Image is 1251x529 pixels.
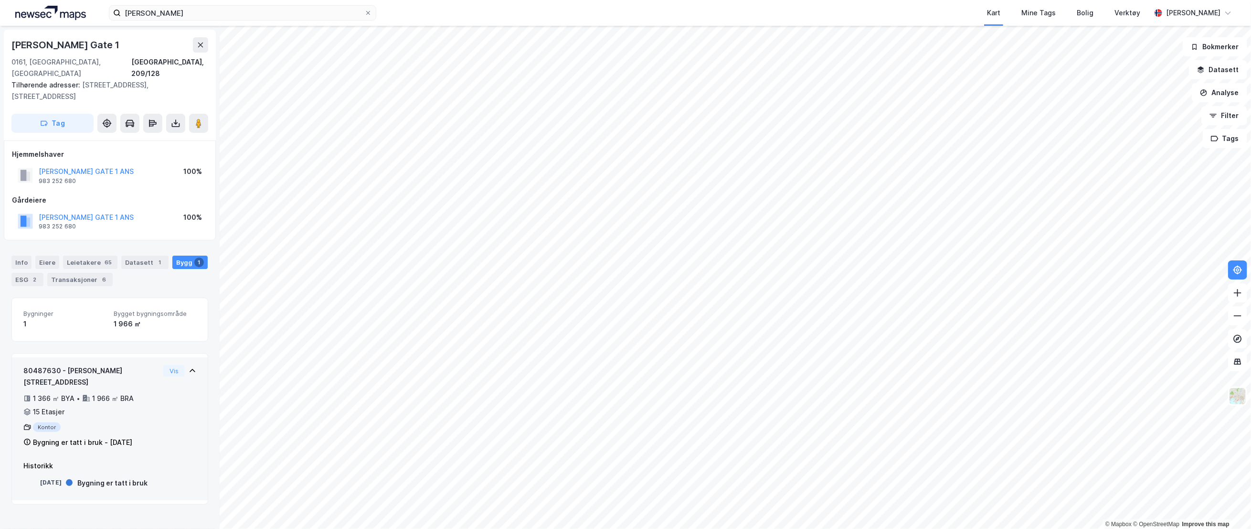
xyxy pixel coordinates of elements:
button: Tag [11,114,94,133]
div: 1 [194,258,204,267]
div: 6 [99,275,109,284]
a: Mapbox [1105,521,1132,528]
div: 2 [30,275,40,284]
div: Leietakere [63,256,117,269]
div: [PERSON_NAME] [1166,7,1220,19]
button: Filter [1201,106,1247,125]
div: [DATE] [23,478,62,487]
div: • [76,395,80,402]
a: Improve this map [1182,521,1230,528]
span: Bygninger [23,310,106,318]
div: Historikk [23,460,196,472]
div: Eiere [35,256,59,269]
div: 0161, [GEOGRAPHIC_DATA], [GEOGRAPHIC_DATA] [11,56,132,79]
div: 1 966 ㎡ BRA [92,393,134,404]
div: ESG [11,273,43,286]
span: Bygget bygningsområde [114,310,196,318]
div: Hjemmelshaver [12,149,208,160]
div: 1 [155,258,165,267]
button: Analyse [1192,83,1247,102]
img: Z [1229,387,1247,405]
div: Kontrollprogram for chat [1203,483,1251,529]
span: Tilhørende adresser: [11,81,82,89]
div: Bygning er tatt i bruk [77,477,148,489]
div: Bolig [1077,7,1093,19]
div: Verktøy [1114,7,1140,19]
div: 65 [103,258,114,267]
div: [GEOGRAPHIC_DATA], 209/128 [132,56,208,79]
button: Tags [1203,129,1247,148]
div: Info [11,256,32,269]
div: 983 252 680 [39,223,76,230]
div: Bygning er tatt i bruk - [DATE] [33,437,132,448]
div: Datasett [121,256,169,269]
div: [STREET_ADDRESS], [STREET_ADDRESS] [11,79,201,102]
button: Datasett [1189,60,1247,79]
div: Bygg [172,256,208,269]
button: Bokmerker [1183,37,1247,56]
iframe: Chat Widget [1203,483,1251,529]
a: OpenStreetMap [1133,521,1179,528]
div: 100% [183,166,202,177]
button: Vis [163,365,185,377]
div: 15 Etasjer [33,406,64,418]
div: Transaksjoner [47,273,113,286]
div: 100% [183,212,202,223]
div: 1 966 ㎡ [114,318,196,330]
div: 1 [23,318,106,330]
div: [PERSON_NAME] Gate 1 [11,37,121,53]
div: Mine Tags [1021,7,1056,19]
div: Gårdeiere [12,194,208,206]
input: Søk på adresse, matrikkel, gårdeiere, leietakere eller personer [121,6,364,20]
div: 80487630 - [PERSON_NAME][STREET_ADDRESS] [23,365,159,388]
img: logo.a4113a55bc3d86da70a041830d287a7e.svg [15,6,86,20]
div: 1 366 ㎡ BYA [33,393,74,404]
div: Kart [987,7,1000,19]
div: 983 252 680 [39,177,76,185]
